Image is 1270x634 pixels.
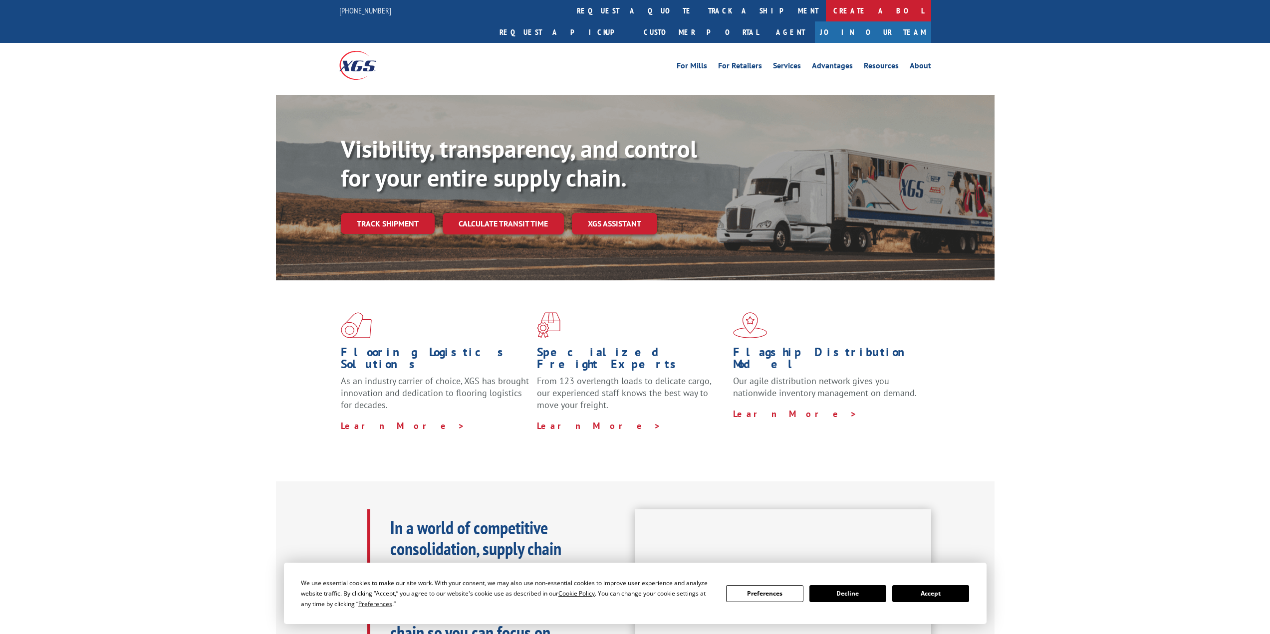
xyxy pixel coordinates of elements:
div: We use essential cookies to make our site work. With your consent, we may also use non-essential ... [301,578,714,609]
a: Join Our Team [815,21,931,43]
a: XGS ASSISTANT [572,213,657,234]
img: xgs-icon-flagship-distribution-model-red [733,312,767,338]
b: Visibility, transparency, and control for your entire supply chain. [341,133,697,193]
a: Agent [766,21,815,43]
h1: Specialized Freight Experts [537,346,726,375]
button: Accept [892,585,969,602]
h1: Flooring Logistics Solutions [341,346,529,375]
a: Resources [864,62,899,73]
span: Cookie Policy [558,589,595,598]
a: Learn More > [341,420,465,431]
h1: Flagship Distribution Model [733,346,922,375]
a: About [910,62,931,73]
button: Decline [809,585,886,602]
a: Learn More > [733,408,857,420]
span: Preferences [358,600,392,608]
img: xgs-icon-focused-on-flooring-red [537,312,560,338]
button: Preferences [726,585,803,602]
a: [PHONE_NUMBER] [339,5,391,15]
p: From 123 overlength loads to delicate cargo, our experienced staff knows the best way to move you... [537,375,726,420]
a: For Mills [677,62,707,73]
a: Track shipment [341,213,435,234]
span: As an industry carrier of choice, XGS has brought innovation and dedication to flooring logistics... [341,375,529,411]
a: Advantages [812,62,853,73]
a: Services [773,62,801,73]
a: Calculate transit time [443,213,564,234]
a: Request a pickup [492,21,636,43]
a: For Retailers [718,62,762,73]
a: Customer Portal [636,21,766,43]
span: Our agile distribution network gives you nationwide inventory management on demand. [733,375,917,399]
div: Cookie Consent Prompt [284,563,987,624]
img: xgs-icon-total-supply-chain-intelligence-red [341,312,372,338]
a: Learn More > [537,420,661,431]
